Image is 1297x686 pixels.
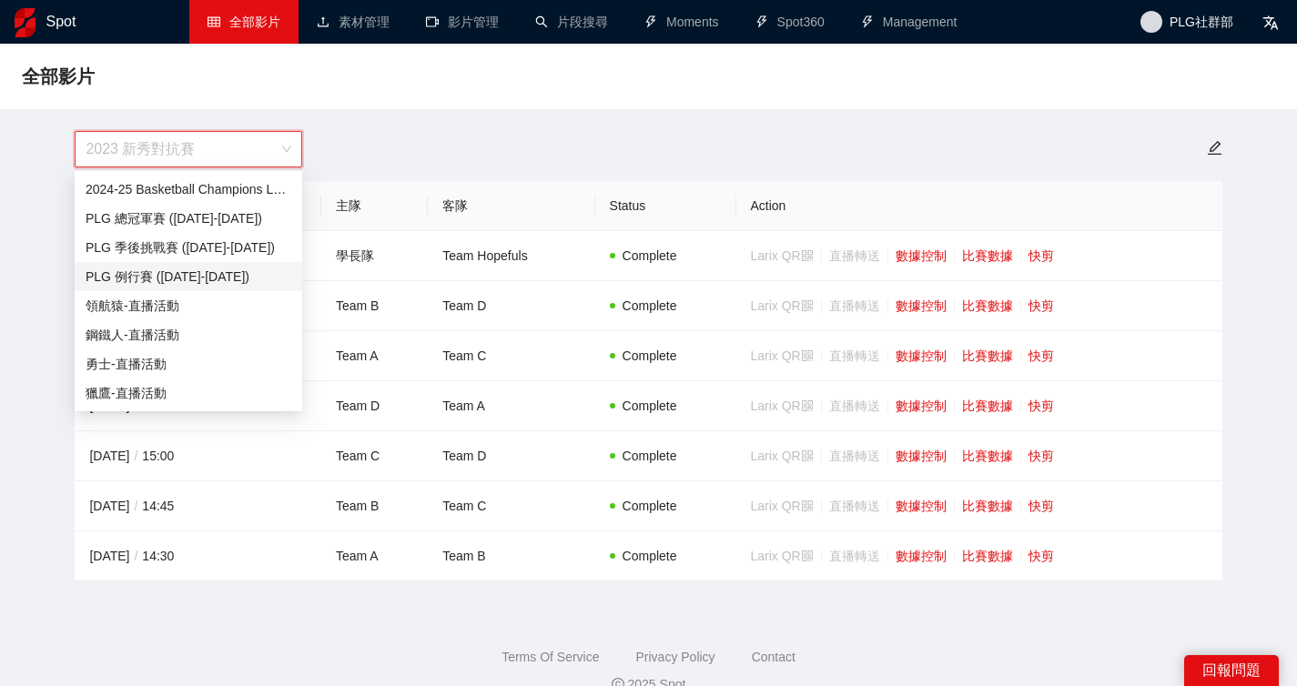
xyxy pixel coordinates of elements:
[1184,655,1279,686] div: 回報問題
[1028,348,1054,363] a: 快剪
[75,378,302,408] div: 獵鷹-直播活動
[1207,140,1222,156] span: edit
[129,499,142,513] span: /
[86,267,291,287] div: PLG 例行賽 ([DATE]-[DATE])
[428,281,594,331] td: Team D
[623,549,677,563] span: Complete
[321,281,428,331] td: Team B
[751,398,814,413] a: Larix QR
[962,348,1013,363] a: 比賽數據
[962,248,1013,263] a: 比賽數據
[829,549,880,563] a: 直播轉送
[208,15,220,28] span: table
[75,291,302,320] div: 領航猿-直播活動
[321,531,428,581] td: Team A
[428,331,594,381] td: Team C
[896,248,947,263] a: 數據控制
[896,499,947,513] a: 數據控制
[129,549,142,563] span: /
[962,298,1013,313] a: 比賽數據
[623,449,677,463] span: Complete
[1028,298,1054,313] a: 快剪
[623,348,677,363] span: Complete
[861,15,958,29] a: thunderboltManagement
[86,179,291,199] div: 2024-25 Basketball Champions League
[962,398,1013,413] a: 比賽數據
[86,132,291,166] span: 2023 新秀對抗賽
[896,449,947,463] a: 數據控制
[317,15,390,29] a: upload素材管理
[75,262,302,291] div: PLG 例行賽 (2024-2025)
[829,298,880,313] a: 直播轉送
[635,650,714,664] a: Privacy Policy
[896,398,947,413] a: 數據控制
[751,549,814,563] a: Larix QR
[1028,549,1054,563] a: 快剪
[75,320,302,349] div: 鋼鐵人-直播活動
[428,181,594,231] th: 客隊
[896,348,947,363] a: 數據控制
[829,398,880,413] a: 直播轉送
[321,431,428,481] td: Team C
[321,231,428,281] td: 學長隊
[1028,248,1054,263] a: 快剪
[1028,449,1054,463] a: 快剪
[801,449,814,462] span: qrcode
[623,398,677,413] span: Complete
[75,431,241,481] td: [DATE] 15:00
[751,248,814,263] a: Larix QR
[896,298,947,313] a: 數據控制
[1028,398,1054,413] a: 快剪
[75,531,241,581] td: [DATE] 14:30
[86,237,291,257] div: PLG 季後挑戰賽 ([DATE]-[DATE])
[801,499,814,512] span: qrcode
[751,298,814,313] a: Larix QR
[623,499,677,513] span: Complete
[801,249,814,262] span: qrcode
[229,15,280,29] span: 全部影片
[962,449,1013,463] a: 比賽數據
[829,449,880,463] a: 直播轉送
[321,331,428,381] td: Team A
[75,204,302,233] div: PLG 總冠軍賽 (2024-2025)
[535,15,608,29] a: search片段搜尋
[623,298,677,313] span: Complete
[644,15,719,29] a: thunderboltMoments
[752,650,795,664] a: Contact
[321,481,428,531] td: Team B
[428,481,594,531] td: Team C
[962,549,1013,563] a: 比賽數據
[75,233,302,262] div: PLG 季後挑戰賽 (2024-2025)
[962,499,1013,513] a: 比賽數據
[75,175,302,204] div: 2024-25 Basketball Champions League
[736,181,1222,231] th: Action
[829,499,880,513] a: 直播轉送
[22,62,95,91] span: 全部影片
[829,348,880,363] a: 直播轉送
[129,449,142,463] span: /
[595,181,736,231] th: Status
[801,299,814,312] span: qrcode
[801,349,814,362] span: qrcode
[86,296,291,316] div: 領航猿-直播活動
[86,325,291,345] div: 鋼鐵人-直播活動
[502,650,599,664] a: Terms Of Service
[751,449,814,463] a: Larix QR
[829,248,880,263] a: 直播轉送
[896,549,947,563] a: 數據控制
[751,499,814,513] a: Larix QR
[86,354,291,374] div: 勇士-直播活動
[75,349,302,378] div: 勇士-直播活動
[428,531,594,581] td: Team B
[86,383,291,403] div: 獵鷹-直播活動
[75,481,241,531] td: [DATE] 14:45
[801,399,814,412] span: qrcode
[428,231,594,281] td: Team Hopefuls
[1028,499,1054,513] a: 快剪
[755,15,825,29] a: thunderboltSpot360
[15,8,35,37] img: logo
[321,381,428,431] td: Team D
[751,348,814,363] a: Larix QR
[321,181,428,231] th: 主隊
[801,550,814,562] span: qrcode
